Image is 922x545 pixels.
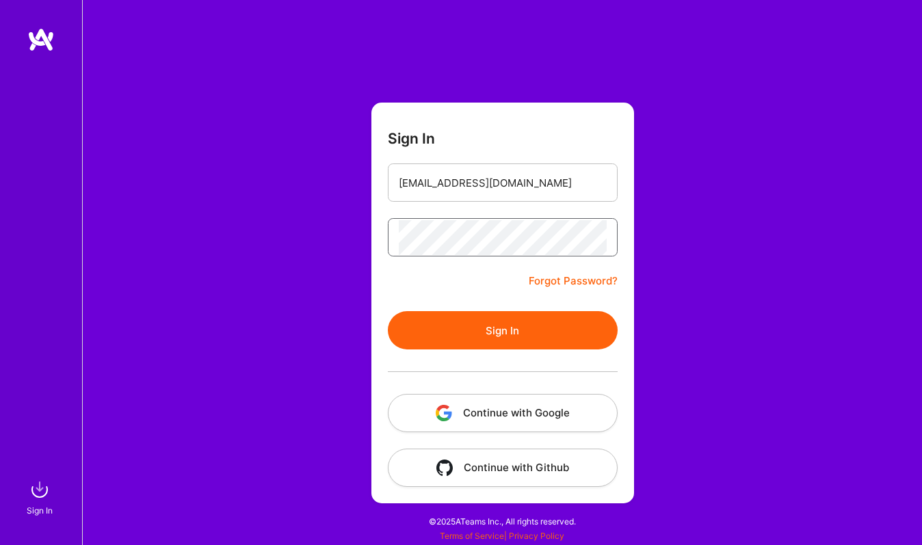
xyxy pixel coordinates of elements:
a: Privacy Policy [509,531,564,541]
h3: Sign In [388,130,435,147]
img: logo [27,27,55,52]
button: Sign In [388,311,618,349]
img: icon [436,460,453,476]
a: Terms of Service [440,531,504,541]
img: sign in [26,476,53,503]
input: Email... [399,165,607,200]
a: sign inSign In [29,476,53,518]
div: © 2025 ATeams Inc., All rights reserved. [82,504,922,538]
span: | [440,531,564,541]
a: Forgot Password? [529,273,618,289]
button: Continue with Github [388,449,618,487]
button: Continue with Google [388,394,618,432]
img: icon [436,405,452,421]
div: Sign In [27,503,53,518]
